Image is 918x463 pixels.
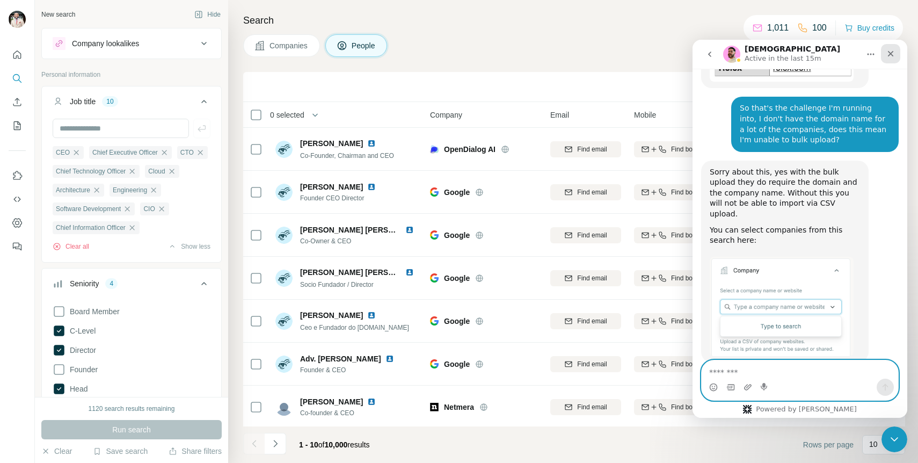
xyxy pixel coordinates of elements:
div: 4 [105,279,118,288]
span: of [318,440,325,449]
span: Find email [577,273,607,283]
div: 10 [102,97,118,106]
span: Director [65,345,96,356]
img: Avatar [275,399,293,416]
button: Find email [550,184,621,200]
button: Share filters [169,446,222,457]
span: Find both [671,230,698,240]
img: Avatar [275,227,293,244]
span: Ceo e Fundador do [DOMAIN_NAME] [300,324,409,331]
span: results [299,440,370,449]
button: Save search [93,446,148,457]
span: [PERSON_NAME] [300,310,363,321]
img: Logo of Google [430,230,439,239]
span: Rows per page [803,439,854,450]
span: Find email [577,187,607,197]
button: Clear all [53,242,89,251]
span: Companies [269,40,309,51]
span: 1 - 10 [299,440,318,449]
span: Email [550,110,569,120]
img: Logo of OpenDialog AI [430,145,439,154]
div: Company lookalikes [72,38,139,49]
button: Find email [550,227,621,243]
span: Chief Information Officer [56,223,126,233]
span: [PERSON_NAME] [300,138,363,149]
button: Find both [634,270,705,286]
span: Find email [577,359,607,369]
span: Co-Founder, Chairman and CEO [300,152,394,160]
button: Feedback [9,237,26,256]
button: Navigate to next page [265,433,286,454]
button: Clear [41,446,72,457]
img: Logo of Google [430,187,439,196]
p: Personal information [41,70,222,79]
button: Find both [634,399,705,415]
iframe: Intercom live chat [693,40,907,418]
button: Enrich CSV [9,92,26,112]
span: [PERSON_NAME] [PERSON_NAME] [300,268,428,277]
span: Find email [577,144,607,154]
span: [PERSON_NAME] [PERSON_NAME] PharmD [300,226,459,234]
span: Find email [577,230,607,240]
span: Architecture [56,185,90,195]
div: New search [41,10,75,19]
p: 10 [869,439,878,450]
span: 10,000 [325,440,348,449]
span: Adv. [PERSON_NAME] [300,353,381,364]
span: Google [444,273,470,284]
span: Find email [577,402,607,412]
button: Find email [550,141,621,157]
span: [PERSON_NAME] [300,396,363,407]
span: Google [444,230,470,241]
span: 0 selected [270,110,304,120]
iframe: Intercom live chat [881,426,907,452]
span: Mobile [634,110,656,120]
span: Founder [65,364,98,375]
img: Logo of Netmera [430,403,439,411]
img: Logo of Google [430,273,439,282]
span: Co-Owner & CEO [300,236,418,246]
button: Use Surfe on LinkedIn [9,166,26,185]
img: LinkedIn logo [405,226,414,234]
span: [PERSON_NAME] [300,182,363,192]
img: LinkedIn logo [367,311,376,320]
button: Use Surfe API [9,190,26,209]
button: Find email [550,270,621,286]
button: Hide [187,6,228,23]
span: Board Member [65,306,120,317]
button: Find email [550,399,621,415]
span: Find both [671,187,698,197]
span: OpenDialog AI [444,144,496,155]
span: Chief Executive Officer [92,148,158,157]
span: Head [65,384,88,394]
img: LinkedIn logo [405,268,414,277]
span: Co-founder & CEO [300,408,380,418]
span: Google [444,316,470,327]
div: Job title [70,96,96,107]
button: Quick start [9,45,26,64]
span: Find both [671,273,698,283]
button: Buy credits [844,20,894,35]
img: Avatar [275,356,293,373]
p: 1,011 [767,21,789,34]
button: Find both [634,313,705,329]
button: Seniority4 [42,271,221,301]
img: Avatar [275,270,293,287]
button: Find both [634,356,705,372]
div: 1120 search results remaining [89,404,175,414]
img: LinkedIn logo [367,397,376,406]
span: Find email [577,316,607,326]
img: Logo of Google [430,359,439,368]
span: CIO [143,204,155,214]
